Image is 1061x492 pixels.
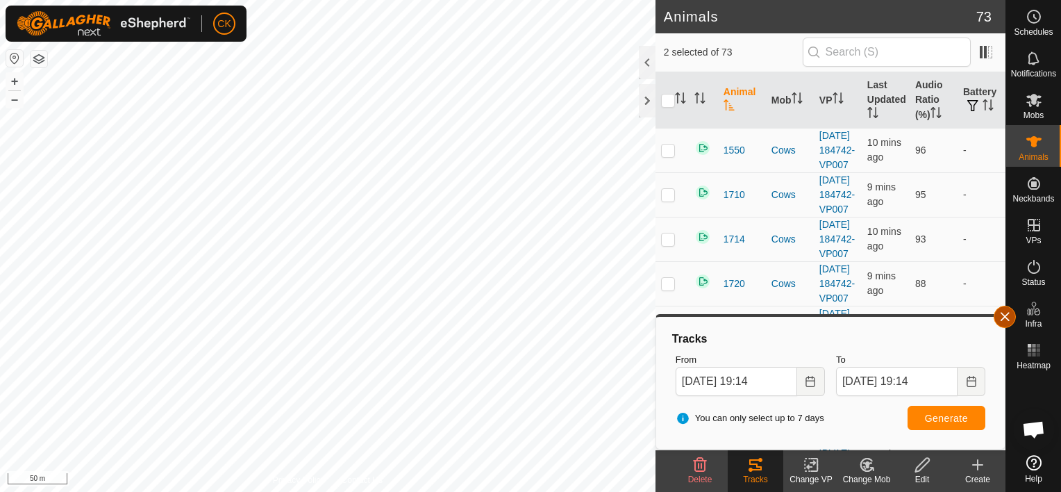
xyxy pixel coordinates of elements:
th: Battery [958,72,1005,129]
span: 24 Sept 2025, 7:03 pm [867,226,901,252]
div: Change Mob [839,473,894,486]
th: Last Updated [862,72,910,129]
span: 88 [915,278,926,289]
span: Status [1021,278,1045,286]
span: 1710 [724,188,745,202]
p-sorticon: Activate to sort [983,101,994,113]
span: 24 Sept 2025, 7:03 pm [867,137,901,163]
span: Notifications [1011,69,1056,78]
td: - [958,306,1005,350]
div: Change VP [783,473,839,486]
td: - [958,217,1005,261]
div: Cows [771,188,808,202]
a: [DATE] 184742-VP007 [819,174,855,215]
a: Contact Us [342,474,383,486]
p-sorticon: Activate to sort [867,109,878,120]
a: Help [1006,450,1061,489]
td: - [958,128,1005,172]
img: returning on [694,140,711,156]
span: 2 selected of 73 [664,45,803,60]
button: Choose Date [797,367,825,396]
td: - [958,172,1005,217]
p-sorticon: Activate to sort [792,95,803,106]
span: 95 [915,189,926,200]
span: 73 [976,6,992,27]
p-sorticon: Activate to sort [724,101,735,113]
th: Audio Ratio (%) [910,72,958,129]
span: 96 [915,145,926,156]
td: - [958,261,1005,306]
span: Neckbands [1012,195,1054,203]
h2: Animals [664,8,976,25]
span: Delete [688,475,712,484]
button: + [6,73,23,90]
div: Tracks [728,473,783,486]
span: Infra [1025,320,1042,328]
button: Map Layers [31,51,47,67]
th: Mob [766,72,814,129]
label: From [676,353,825,367]
a: [DATE] 184742-VP007 [819,263,855,304]
p-sorticon: Activate to sort [833,95,844,106]
span: Heatmap [1017,361,1051,370]
span: VPs [1026,236,1041,245]
button: Generate [908,406,985,430]
span: You can only select up to 7 days [676,411,824,425]
span: 93 [915,233,926,245]
img: Gallagher Logo [17,11,190,36]
p-sorticon: Activate to sort [675,95,686,106]
div: Cows [771,143,808,158]
div: Cows [771,277,808,291]
span: 24 Sept 2025, 7:04 pm [867,181,896,207]
label: To [836,353,985,367]
a: [DATE] 184742-VP007 [819,308,855,348]
span: Schedules [1014,28,1053,36]
p-sorticon: Activate to sort [694,95,705,106]
button: Choose Date [958,367,985,396]
div: Cows [771,232,808,247]
th: Animal [718,72,766,129]
span: CK [217,17,231,31]
img: returning on [694,184,711,201]
th: VP [814,72,862,129]
button: – [6,91,23,108]
span: 24 Sept 2025, 7:05 pm [867,270,896,296]
span: 1720 [724,277,745,291]
div: Create [950,473,1005,486]
img: returning on [694,229,711,245]
div: Edit [894,473,950,486]
p-sorticon: Activate to sort [930,109,942,120]
a: Privacy Policy [273,474,325,486]
span: 1714 [724,232,745,247]
input: Search (S) [803,38,971,67]
a: [DATE] 184742-VP007 [819,130,855,170]
span: Animals [1019,153,1049,161]
img: returning on [694,273,711,290]
button: Reset Map [6,50,23,67]
span: Help [1025,475,1042,483]
span: Mobs [1024,111,1044,120]
div: Tracks [670,331,991,347]
a: [DATE] 184742-VP007 [819,219,855,259]
div: Open chat [1013,409,1055,450]
span: 1550 [724,143,745,158]
span: Generate [925,413,968,424]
